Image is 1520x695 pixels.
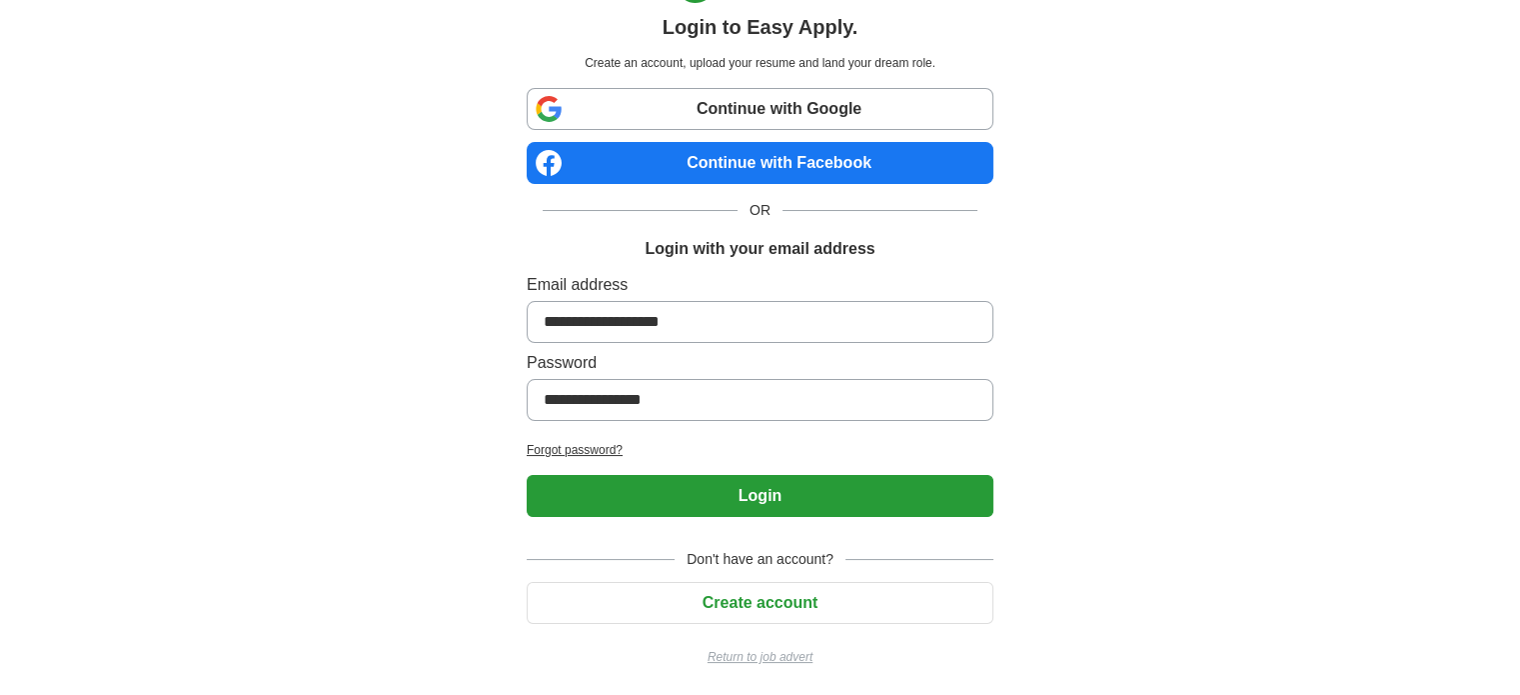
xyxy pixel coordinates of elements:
a: Forgot password? [527,441,993,459]
span: Don't have an account? [675,549,845,570]
h1: Login with your email address [645,237,874,261]
a: Continue with Google [527,88,993,130]
span: OR [738,200,782,221]
button: Create account [527,582,993,624]
a: Create account [527,594,993,611]
p: Create an account, upload your resume and land your dream role. [531,54,989,72]
h1: Login to Easy Apply. [663,12,858,42]
label: Email address [527,273,993,297]
a: Continue with Facebook [527,142,993,184]
label: Password [527,351,993,375]
a: Return to job advert [527,648,993,666]
button: Login [527,475,993,517]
